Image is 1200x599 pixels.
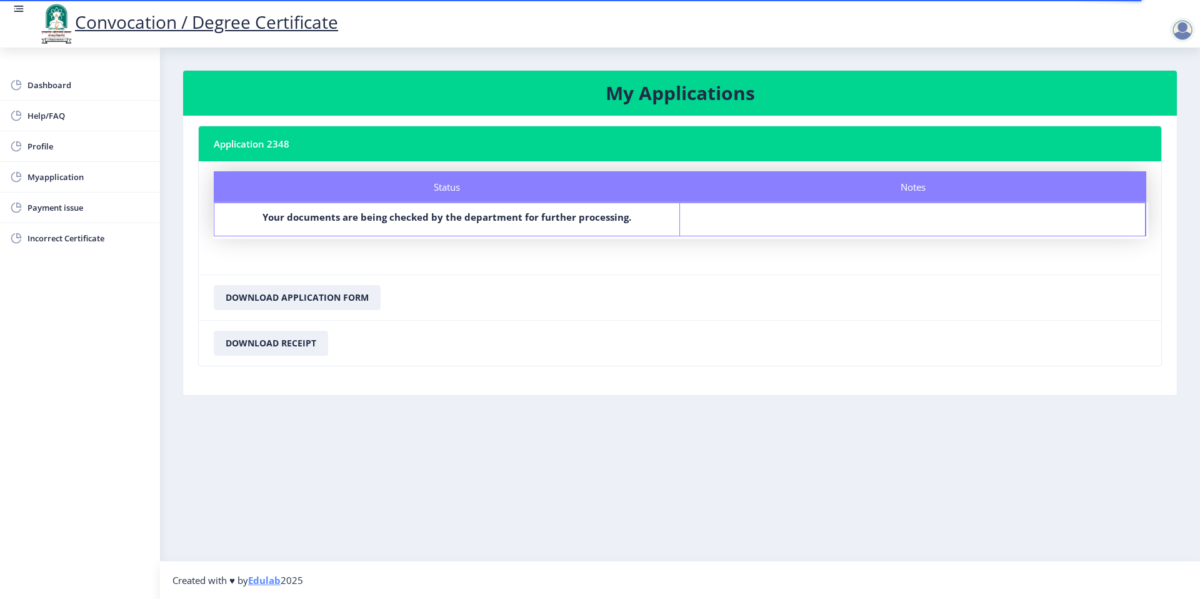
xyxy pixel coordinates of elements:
a: Convocation / Degree Certificate [37,10,338,34]
span: Profile [27,139,150,154]
span: Payment issue [27,200,150,215]
span: Myapplication [27,169,150,184]
span: Created with ♥ by 2025 [172,574,303,586]
b: Your documents are being checked by the department for further processing. [262,211,631,223]
nb-card-header: Application 2348 [199,126,1161,161]
span: Incorrect Certificate [27,231,150,246]
img: logo [37,3,75,45]
span: Help/FAQ [27,108,150,123]
a: Edulab [248,574,281,586]
h3: My Applications [198,81,1162,106]
span: Dashboard [27,78,150,93]
div: Notes [680,171,1146,203]
button: Download Application Form [214,285,381,310]
button: Download Receipt [214,331,328,356]
div: Status [214,171,680,203]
